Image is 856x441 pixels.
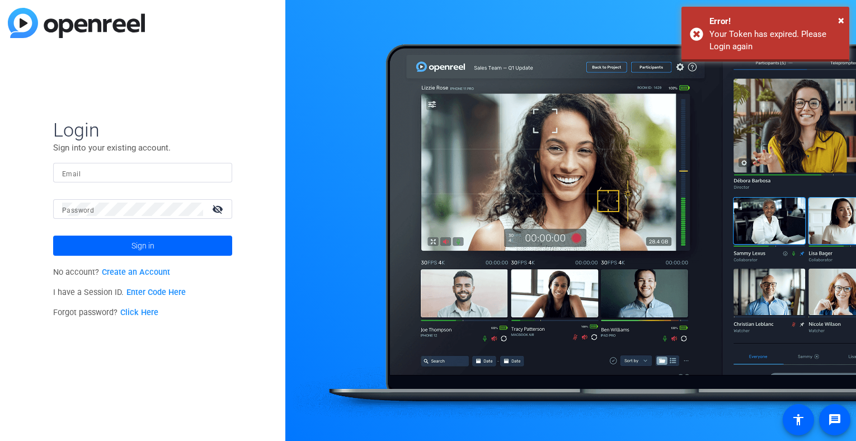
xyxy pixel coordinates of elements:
span: Sign in [131,232,154,260]
span: Login [53,118,232,142]
span: Forgot password? [53,308,158,317]
mat-icon: visibility_off [205,201,232,217]
mat-icon: accessibility [792,413,805,426]
mat-label: Password [62,207,94,214]
span: × [838,13,844,27]
span: I have a Session ID. [53,288,186,297]
button: Sign in [53,236,232,256]
mat-icon: message [828,413,841,426]
p: Sign into your existing account. [53,142,232,154]
a: Create an Account [102,268,170,277]
input: Enter Email Address [62,166,223,180]
a: Enter Code Here [126,288,186,297]
span: No account? [53,268,170,277]
div: Error! [709,15,841,28]
button: Close [838,12,844,29]
a: Click Here [120,308,158,317]
mat-label: Email [62,170,81,178]
div: Your Token has expired. Please Login again [709,28,841,53]
img: blue-gradient.svg [8,8,145,38]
